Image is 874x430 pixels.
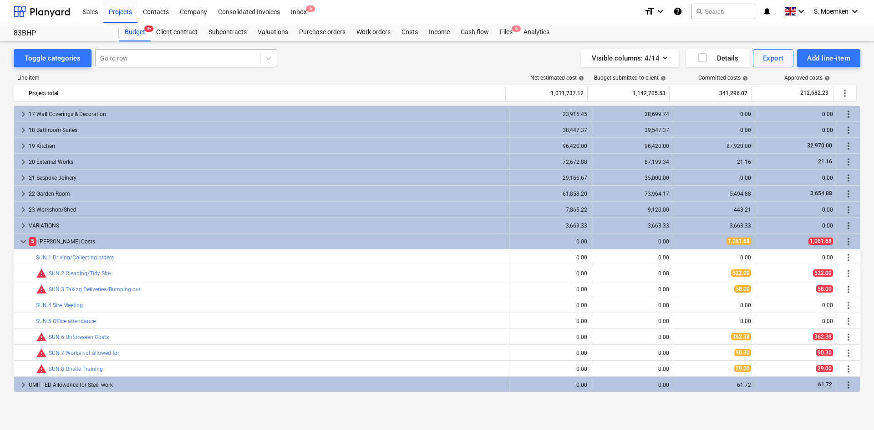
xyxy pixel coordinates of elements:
[843,220,854,231] span: More actions
[36,318,96,324] a: SUN.5 Office attendance
[677,175,751,181] div: 0.00
[731,269,751,277] span: 522.00
[677,159,751,165] div: 21.16
[813,333,833,340] span: 362.38
[49,366,103,372] a: SUN.8 Onsite Training
[29,123,505,137] div: 18 Bathroom Suites
[203,23,252,41] div: Subcontracts
[513,159,587,165] div: 72,672.88
[29,378,505,392] div: OMITTED Allowance for Steel work
[513,286,587,293] div: 0.00
[595,127,669,133] div: 39,547.37
[36,348,47,359] span: Committed costs exceed revised budget
[18,141,29,152] span: keyboard_arrow_right
[494,23,518,41] div: Files
[513,223,587,229] div: 3,663.33
[594,75,666,81] div: Budget submitted to client
[677,143,751,149] div: 87,920.00
[351,23,396,41] a: Work orders
[759,207,833,213] div: 0.00
[796,6,807,17] i: keyboard_arrow_down
[29,155,505,169] div: 20 External Works
[595,238,669,245] div: 0.00
[843,109,854,120] span: More actions
[18,220,29,231] span: keyboard_arrow_right
[396,23,423,41] a: Costs
[18,157,29,167] span: keyboard_arrow_right
[595,254,669,261] div: 0.00
[36,364,47,374] span: Committed costs exceed revised budget
[698,75,748,81] div: Committed costs
[595,111,669,117] div: 28,699.74
[513,334,587,340] div: 0.00
[595,334,669,340] div: 0.00
[677,111,751,117] div: 0.00
[29,202,505,217] div: 23 Workshop/Shed
[518,23,555,41] a: Analytics
[595,175,669,181] div: 35,000.00
[591,86,666,101] div: 1,142,705.53
[673,86,747,101] div: 341,296.07
[151,23,203,41] a: Client contract
[763,52,784,64] div: Export
[423,23,455,41] a: Income
[759,302,833,309] div: 0.00
[513,302,587,309] div: 0.00
[595,366,669,372] div: 0.00
[843,157,854,167] span: More actions
[18,172,29,183] span: keyboard_arrow_right
[595,159,669,165] div: 87,199.34
[49,334,109,340] a: SUN.6 Unforeseen Costs
[759,318,833,324] div: 0.00
[36,254,114,261] a: SUN.1 Driving/Collecting orders
[843,364,854,374] span: More actions
[512,25,521,32] span: 6
[828,386,874,430] div: Chat Widget
[513,111,587,117] div: 23,916.45
[759,223,833,229] div: 0.00
[759,111,833,117] div: 0.00
[677,382,751,388] div: 61.72
[843,172,854,183] span: More actions
[119,23,151,41] a: Budget9+
[577,76,584,81] span: help
[817,158,833,165] span: 21.16
[659,76,666,81] span: help
[294,23,351,41] div: Purchase orders
[731,333,751,340] span: 362.38
[813,269,833,277] span: 522.00
[809,190,833,197] span: 3,654.88
[686,49,749,67] button: Details
[530,75,584,81] div: Net estimated cost
[759,127,833,133] div: 0.00
[677,191,751,197] div: 5,494.88
[513,254,587,261] div: 0.00
[843,252,854,263] span: More actions
[595,223,669,229] div: 3,663.33
[592,52,668,64] div: Visible columns : 4/14
[18,204,29,215] span: keyboard_arrow_right
[513,238,587,245] div: 0.00
[727,238,751,245] span: 1,061.68
[513,350,587,356] div: 0.00
[455,23,494,41] a: Cash flow
[513,191,587,197] div: 61,858.20
[513,143,587,149] div: 96,420.00
[595,191,669,197] div: 73,964.17
[843,379,854,390] span: More actions
[677,127,751,133] div: 0.00
[843,300,854,311] span: More actions
[36,284,47,295] span: Committed costs exceed revised budget
[843,236,854,247] span: More actions
[644,6,655,17] i: format_size
[759,175,833,181] div: 0.00
[14,49,91,67] button: Toggle categories
[36,302,83,309] a: SUN.4 Site Meeting
[49,286,141,293] a: SUN.3 Taking Deliveries/Bumping out
[252,23,294,41] a: Valuations
[595,350,669,356] div: 0.00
